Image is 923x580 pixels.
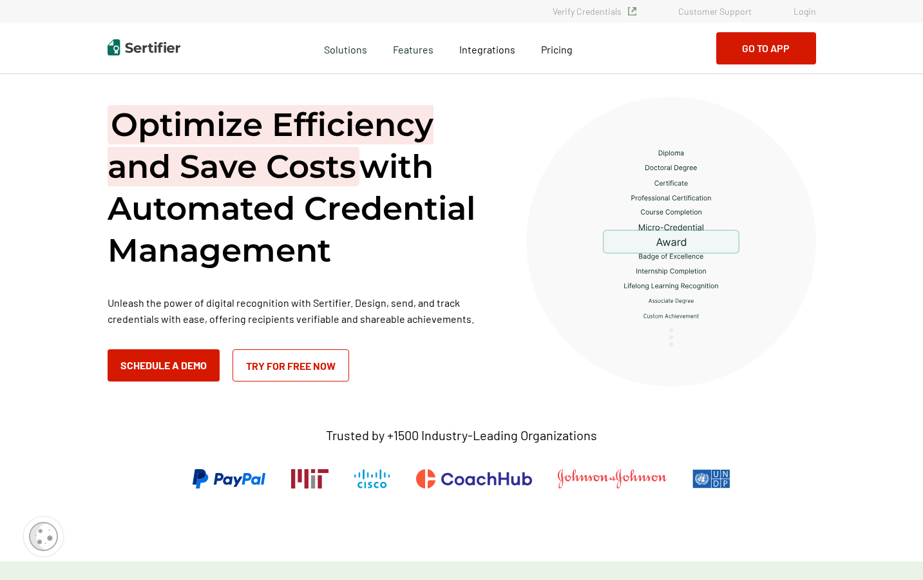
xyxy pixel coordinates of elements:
span: Optimize Efficiency and Save Costs [108,105,433,186]
img: Cisco [354,469,390,488]
span: Features [393,40,433,56]
a: Customer Support [678,6,752,17]
p: Trusted by +1500 Industry-Leading Organizations [326,427,597,443]
button: Schedule a Demo [108,349,220,382]
button: Go to App [716,32,816,64]
a: Try for Free Now [233,349,349,382]
a: Integrations [459,40,515,56]
img: Massachusetts Institute of Technology [291,469,328,488]
img: UNDP [692,469,730,488]
img: CoachHub [416,469,532,488]
a: Verify Credentials [553,6,636,17]
p: Unleash the power of digital recognition with Sertifier. Design, send, and track credentials with... [108,295,494,327]
span: Integrations [459,43,515,55]
g: Associate Degree [649,298,694,304]
h1: with Automated Credential Management [108,104,494,271]
img: Johnson & Johnson [558,469,666,488]
span: Solutions [324,40,367,56]
a: Login [794,6,816,17]
a: Pricing [541,40,573,56]
img: Sertifier | Digital Credentialing Platform [108,39,180,55]
span: Pricing [541,43,573,55]
img: PayPal [193,469,265,488]
img: Verified [628,7,636,15]
img: Cookie Popup Icon [29,522,58,551]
